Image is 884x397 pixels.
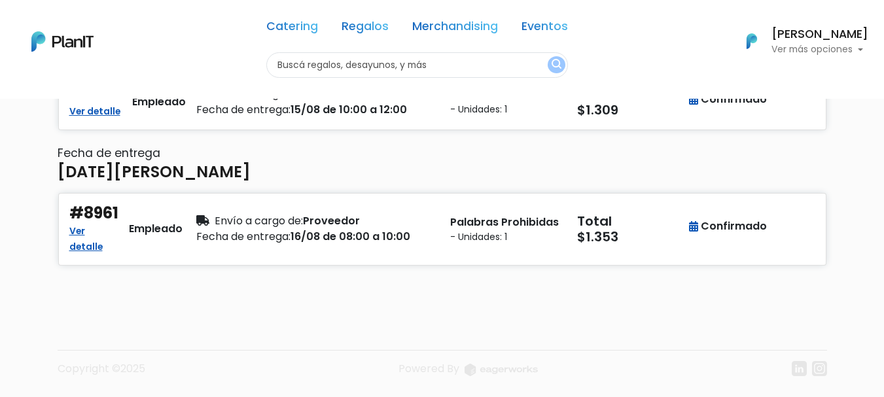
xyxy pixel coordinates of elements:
a: Ver detalle [69,222,103,253]
img: instagram-7ba2a2629254302ec2a9470e65da5de918c9f3c9a63008f8abed3140a32961bf.svg [812,361,827,376]
div: Empleado [132,94,186,110]
a: Powered By [398,361,538,387]
input: Buscá regalos, desayunos, y más [266,52,568,78]
img: search_button-432b6d5273f82d61273b3651a40e1bd1b912527efae98b1b7a1b2c0702e16a8d.svg [552,59,561,71]
button: #8961 Ver detalle Empleado Envío a cargo de:Proveedor Fecha de entrega:16/08 de 08:00 a 10:00 Pal... [58,192,827,266]
h4: [DATE][PERSON_NAME] [58,163,251,182]
small: - Unidades: 1 [450,230,561,244]
a: Catering [266,21,318,37]
a: Merchandising [412,21,498,37]
div: Confirmado [689,92,767,107]
span: Envío a cargo de: [215,213,303,228]
a: Regalos [342,21,389,37]
h5: Total [577,213,686,229]
button: PlanIt Logo [PERSON_NAME] Ver más opciones [730,24,868,58]
p: Palabras Prohibidas [450,215,561,230]
img: logo_eagerworks-044938b0bf012b96b195e05891a56339191180c2d98ce7df62ca656130a436fa.svg [465,364,538,376]
a: Eventos [522,21,568,37]
span: Fecha de entrega: [196,102,291,117]
h5: $1.309 [577,102,688,118]
div: 15/08 de 10:00 a 12:00 [196,102,434,118]
span: Envío a cargo de: [215,86,303,101]
div: Proveedor [196,213,434,229]
img: PlanIt Logo [31,31,94,52]
p: Copyright ©2025 [58,361,145,387]
img: linkedin-cc7d2dbb1a16aff8e18f147ffe980d30ddd5d9e01409788280e63c91fc390ff4.svg [792,361,807,376]
small: - Unidades: 1 [450,103,561,116]
h6: Fecha de entrega [58,147,827,160]
h4: #8961 [69,204,118,223]
h5: $1.353 [577,229,688,245]
div: 16/08 de 08:00 a 10:00 [196,229,434,245]
div: ¿Necesitás ayuda? [67,12,188,38]
span: translation missing: es.layouts.footer.powered_by [398,361,459,376]
p: Ver más opciones [771,45,868,54]
h6: [PERSON_NAME] [771,29,868,41]
div: Confirmado [689,218,767,234]
span: Fecha de entrega: [196,229,291,244]
img: PlanIt Logo [737,27,766,56]
button: #8930 Ver detalle Empleado Envío a cargo de:Proveedor Fecha de entrega:15/08 de 10:00 a 12:00 Con... [58,73,827,131]
a: Ver detalle [69,102,120,118]
div: Empleado [129,221,183,237]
